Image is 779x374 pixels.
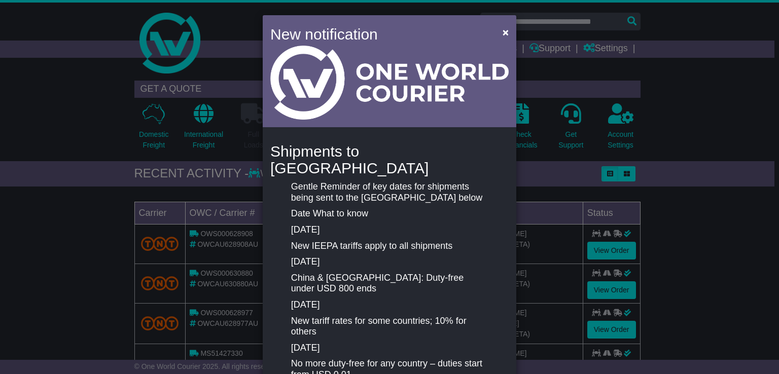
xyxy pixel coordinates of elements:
p: [DATE] [291,225,488,236]
p: China & [GEOGRAPHIC_DATA]: Duty-free under USD 800 ends [291,273,488,294]
h4: Shipments to [GEOGRAPHIC_DATA] [270,143,509,176]
p: [DATE] [291,343,488,354]
img: Light [270,46,509,120]
p: [DATE] [291,300,488,311]
h4: New notification [270,23,488,46]
p: Gentle Reminder of key dates for shipments being sent to the [GEOGRAPHIC_DATA] below [291,181,488,203]
p: Date What to know [291,208,488,219]
button: Close [498,22,514,43]
span: × [503,26,509,38]
p: New IEEPA tariffs apply to all shipments [291,241,488,252]
p: [DATE] [291,256,488,268]
p: New tariff rates for some countries; 10% for others [291,316,488,338]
